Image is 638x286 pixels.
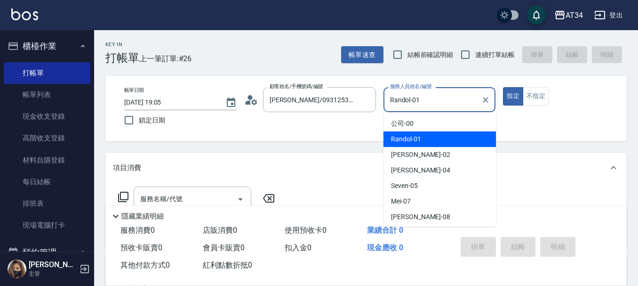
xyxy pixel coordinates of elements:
[203,226,237,235] span: 店販消費 0
[120,243,162,252] span: 預收卡販賣 0
[285,226,327,235] span: 使用預收卡 0
[391,181,418,191] span: Seven -05
[11,8,38,20] img: Logo
[4,214,90,236] a: 現場電腦打卡
[120,226,155,235] span: 服務消費 0
[475,50,515,60] span: 連續打單結帳
[523,87,549,106] button: 不指定
[391,196,411,206] span: Mei -07
[503,87,523,106] button: 指定
[124,87,144,94] label: 帳單日期
[4,149,90,171] a: 材料自購登錄
[8,260,26,278] img: Person
[203,261,252,270] span: 紅利點數折抵 0
[4,193,90,214] a: 排班表
[391,150,450,160] span: [PERSON_NAME] -02
[367,226,403,235] span: 業績合計 0
[233,192,248,207] button: Open
[4,84,90,106] a: 帳單列表
[4,34,90,58] button: 櫃檯作業
[390,83,431,90] label: 服務人員姓名/編號
[203,243,245,252] span: 會員卡販賣 0
[4,62,90,84] a: 打帳單
[391,119,414,129] span: 公司 -00
[113,163,141,173] p: 項目消費
[121,212,164,221] p: 隱藏業績明細
[29,260,77,270] h5: [PERSON_NAME]
[590,7,627,24] button: 登出
[270,83,323,90] label: 顧客姓名/手機號碼/編號
[407,50,454,60] span: 結帳前確認明細
[285,243,311,252] span: 扣入金 0
[566,9,583,21] div: AT34
[550,6,587,25] button: AT34
[527,6,546,25] button: save
[105,51,139,65] h3: 打帳單
[341,46,383,64] button: 帳單速查
[4,171,90,193] a: 每日結帳
[367,243,403,252] span: 現金應收 0
[391,134,421,144] span: Randol -01
[29,270,77,278] p: 主管
[391,165,450,175] span: [PERSON_NAME] -04
[479,93,492,106] button: Clear
[4,240,90,265] button: 預約管理
[139,53,192,65] span: 上一筆訂單:#26
[105,41,139,48] h2: Key In
[124,95,216,110] input: YYYY/MM/DD hh:mm
[120,261,170,270] span: 其他付款方式 0
[4,127,90,149] a: 高階收支登錄
[391,212,450,222] span: [PERSON_NAME] -08
[139,115,165,125] span: 鎖定日期
[4,106,90,127] a: 現金收支登錄
[220,91,242,114] button: Choose date, selected date is 2025-10-10
[105,153,627,183] div: 項目消費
